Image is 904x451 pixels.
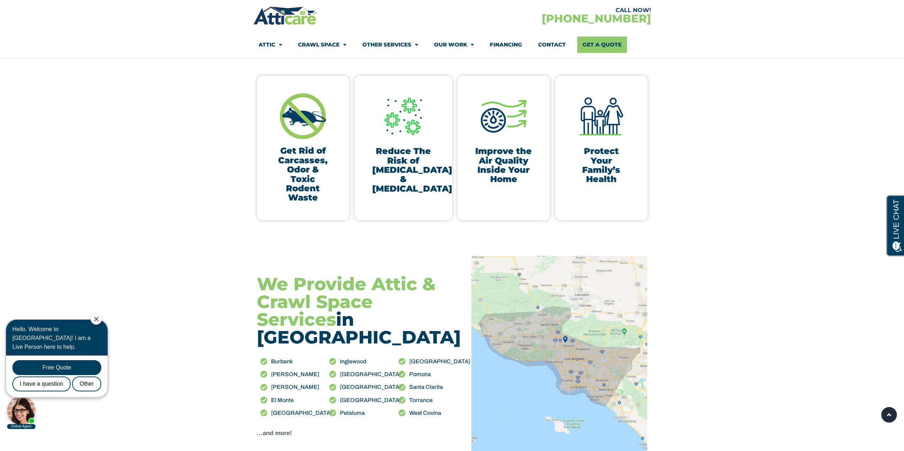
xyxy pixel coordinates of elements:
[577,37,627,53] a: Get A Quote
[257,273,436,330] span: We Provide Attic & Crawl Space Services
[490,37,522,53] a: Financing
[407,396,433,405] span: Torrance
[259,37,282,53] a: Attic
[275,146,331,202] h3: Get Rid of Carcasses, Odor & Toxic Rodent Waste
[338,396,401,405] span: [GEOGRAPHIC_DATA]
[573,147,630,184] h3: Protect Your Family’s Health
[434,37,474,53] a: Our Work
[4,313,117,430] iframe: Chat Invitation
[338,357,366,366] span: Inglewood
[407,357,470,366] span: [GEOGRAPHIC_DATA]
[269,408,332,418] span: [GEOGRAPHIC_DATA]
[338,383,401,392] span: [GEOGRAPHIC_DATA]
[269,370,319,379] span: [PERSON_NAME]
[257,275,465,346] h3: in [GEOGRAPHIC_DATA]
[269,383,319,392] span: [PERSON_NAME]
[338,408,365,418] span: Petaluma
[538,37,566,53] a: Contact
[407,408,441,418] span: West Covina
[17,6,57,15] span: Opens a chat window
[407,370,431,379] span: Pomona
[475,147,532,184] h3: Improve the Air Quality Inside Your Home
[338,370,401,379] span: [GEOGRAPHIC_DATA]
[269,396,294,405] span: El Monte
[407,383,443,392] span: Santa Clarita
[452,7,651,13] div: CALL NOW!
[259,37,646,53] nav: Menu
[269,357,293,366] span: Burbank
[257,430,292,436] strong: …and more!
[362,37,418,53] a: Other Services
[372,147,434,193] h3: Reduce The Risk of [MEDICAL_DATA] & [MEDICAL_DATA]
[298,37,346,53] a: Crawl Space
